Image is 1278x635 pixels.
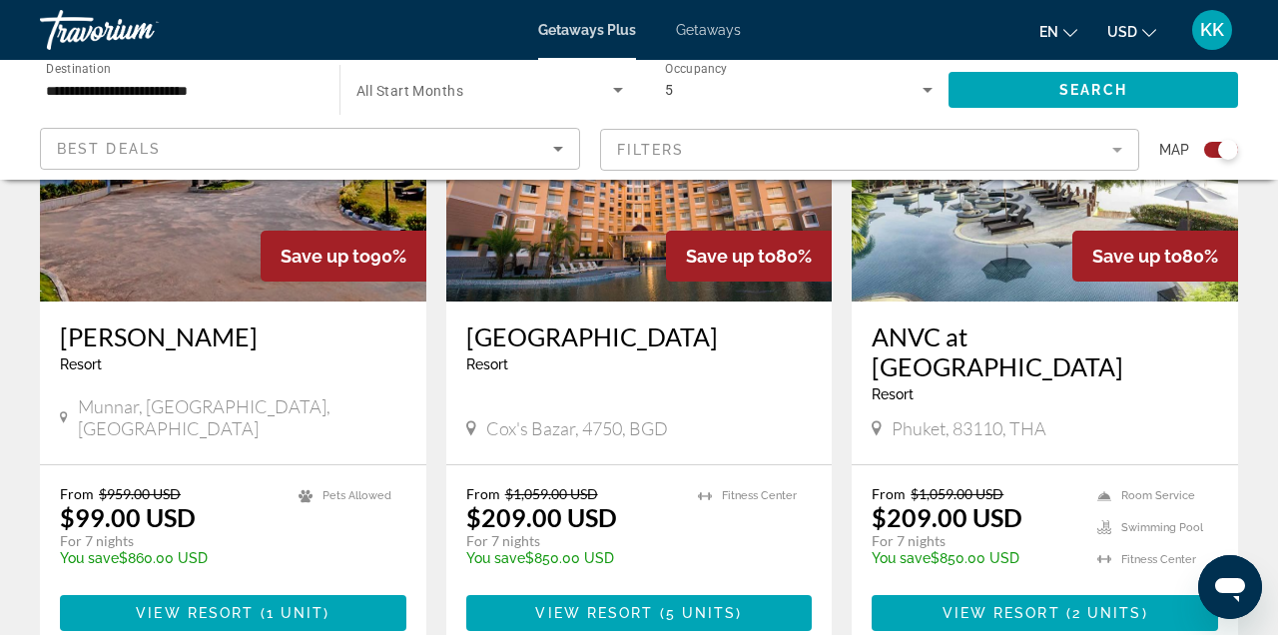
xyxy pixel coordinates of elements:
span: Save up to [686,246,776,267]
p: $850.00 USD [872,550,1077,566]
span: en [1039,24,1058,40]
p: $99.00 USD [60,502,196,532]
span: You save [466,550,525,566]
span: $959.00 USD [99,485,181,502]
span: Save up to [1092,246,1182,267]
span: From [466,485,500,502]
span: From [872,485,906,502]
mat-select: Sort by [57,137,563,161]
span: Destination [46,61,111,75]
div: 80% [666,231,832,282]
button: View Resort(1 unit) [60,595,406,631]
span: Map [1159,136,1189,164]
span: ( ) [254,605,329,621]
p: $209.00 USD [872,502,1022,532]
span: 1 unit [267,605,324,621]
span: 5 [665,82,673,98]
span: You save [60,550,119,566]
span: Resort [60,356,102,372]
div: 80% [1072,231,1238,282]
span: You save [872,550,931,566]
span: $1,059.00 USD [911,485,1003,502]
p: $209.00 USD [466,502,617,532]
span: Resort [872,386,914,402]
button: User Menu [1186,9,1238,51]
span: Fitness Center [1121,553,1196,566]
p: For 7 nights [872,532,1077,550]
a: Getaways Plus [538,22,636,38]
span: View Resort [943,605,1060,621]
span: Occupancy [665,62,728,76]
p: For 7 nights [466,532,679,550]
span: All Start Months [356,83,463,99]
span: From [60,485,94,502]
span: Swimming Pool [1121,521,1203,534]
span: Cox's Bazar, 4750, BGD [486,417,668,439]
span: KK [1200,20,1224,40]
button: Change currency [1107,17,1156,46]
div: 90% [261,231,426,282]
p: $860.00 USD [60,550,279,566]
span: Munnar, [GEOGRAPHIC_DATA], [GEOGRAPHIC_DATA] [78,395,406,439]
span: Save up to [281,246,370,267]
span: USD [1107,24,1137,40]
a: ANVC at [GEOGRAPHIC_DATA] [872,321,1218,381]
span: 2 units [1072,605,1142,621]
button: Search [949,72,1238,108]
p: $850.00 USD [466,550,679,566]
span: Resort [466,356,508,372]
button: View Resort(2 units) [872,595,1218,631]
button: View Resort(5 units) [466,595,813,631]
button: Filter [600,128,1140,172]
span: ( ) [654,605,743,621]
iframe: Кнопка запуска окна обмена сообщениями [1198,555,1262,619]
a: [PERSON_NAME] [60,321,406,351]
a: [GEOGRAPHIC_DATA] [466,321,813,351]
a: Getaways [676,22,741,38]
span: View Resort [535,605,653,621]
span: Room Service [1121,489,1195,502]
span: ( ) [1060,605,1148,621]
span: Phuket, 83110, THA [892,417,1046,439]
button: Change language [1039,17,1077,46]
span: Best Deals [57,141,161,157]
span: $1,059.00 USD [505,485,598,502]
a: Travorium [40,4,240,56]
p: For 7 nights [60,532,279,550]
span: Fitness Center [722,489,797,502]
span: Search [1059,82,1127,98]
span: 5 units [666,605,737,621]
span: View Resort [136,605,254,621]
span: Pets Allowed [322,489,391,502]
